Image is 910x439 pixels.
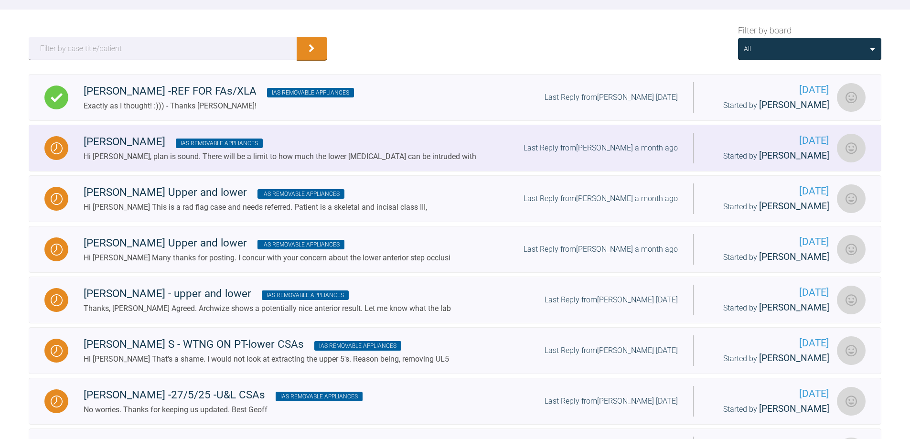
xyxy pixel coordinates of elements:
[84,302,451,315] div: Thanks, [PERSON_NAME] Agreed. Archwize shows a potentially nice anterior result. Let me know what...
[837,286,866,314] img: Nicola Bone
[84,386,363,404] div: [PERSON_NAME] -27/5/25 -U&L CSAs
[759,251,829,262] span: [PERSON_NAME]
[524,193,678,205] div: Last Reply from [PERSON_NAME] a month ago
[257,240,344,249] span: IAS Removable Appliances
[759,302,829,313] span: [PERSON_NAME]
[545,395,678,407] div: Last Reply from [PERSON_NAME] [DATE]
[262,290,349,300] span: IAS Removable Appliances
[759,99,829,110] span: [PERSON_NAME]
[84,252,450,264] div: Hi [PERSON_NAME] Many thanks for posting. I concur with your concern about the lower anterior ste...
[709,285,829,300] span: [DATE]
[709,351,829,366] div: Started by
[176,139,263,148] span: IAS Removable Appliances
[837,134,866,162] img: Nicola Bone
[84,150,476,163] div: Hi [PERSON_NAME], plan is sound. There will be a limit to how much the lower [MEDICAL_DATA] can b...
[51,142,63,154] img: Waiting
[267,88,354,97] span: IAS Removable Appliances
[709,183,829,199] span: [DATE]
[759,403,829,414] span: [PERSON_NAME]
[51,244,63,256] img: Waiting
[84,353,449,365] div: Hi [PERSON_NAME] That's a shame. I would not look at extracting the upper 5's. Reason being, remo...
[837,336,866,365] img: Nicola Bone
[709,133,829,149] span: [DATE]
[545,344,678,357] div: Last Reply from [PERSON_NAME] [DATE]
[84,184,427,201] div: [PERSON_NAME] Upper and lower
[709,98,829,113] div: Started by
[84,235,450,252] div: [PERSON_NAME] Upper and lower
[738,24,792,38] span: Filter by board
[837,235,866,264] img: Nicola Bone
[29,226,881,273] a: Waiting[PERSON_NAME] Upper and lower IAS Removable AppliancesHi [PERSON_NAME] Many thanks for pos...
[545,91,678,104] div: Last Reply from [PERSON_NAME] [DATE]
[29,277,881,323] a: Waiting[PERSON_NAME] - upper and lower IAS Removable AppliancesThanks, [PERSON_NAME] Agreed. Arch...
[709,386,829,402] span: [DATE]
[759,353,829,364] span: [PERSON_NAME]
[29,74,881,121] a: Complete[PERSON_NAME] -REF FOR FAs/XLA IAS Removable AppliancesExactly as I thought! :))) - Thank...
[709,402,829,417] div: Started by
[837,83,866,112] img: Nicola Bone
[545,294,678,306] div: Last Reply from [PERSON_NAME] [DATE]
[29,327,881,374] a: Waiting[PERSON_NAME] S - WTNG ON PT-lower CSAs IAS Removable AppliancesHi [PERSON_NAME] That's a ...
[51,396,63,407] img: Waiting
[51,92,63,104] img: Complete
[84,336,449,353] div: [PERSON_NAME] S - WTNG ON PT-lower CSAs
[29,37,297,60] input: Filter by case title/patient
[709,234,829,250] span: [DATE]
[51,345,63,357] img: Waiting
[314,341,401,351] span: IAS Removable Appliances
[84,133,476,150] div: [PERSON_NAME]
[837,387,866,416] img: Nicola Bone
[51,193,63,205] img: Waiting
[709,250,829,265] div: Started by
[709,82,829,98] span: [DATE]
[524,243,678,256] div: Last Reply from [PERSON_NAME] a month ago
[84,100,354,112] div: Exactly as I thought! :))) - Thanks [PERSON_NAME]!
[759,201,829,212] span: [PERSON_NAME]
[276,392,363,401] span: IAS Removable Appliances
[744,43,751,54] div: All
[709,335,829,351] span: [DATE]
[709,149,829,163] div: Started by
[29,378,881,425] a: Waiting[PERSON_NAME] -27/5/25 -U&L CSAs IAS Removable AppliancesNo worries. Thanks for keeping us...
[709,199,829,214] div: Started by
[84,201,427,214] div: Hi [PERSON_NAME] This is a rad flag case and needs referred. Patient is a skeletal and incisal cl...
[29,175,881,222] a: Waiting[PERSON_NAME] Upper and lower IAS Removable AppliancesHi [PERSON_NAME] This is a rad flag ...
[84,83,354,100] div: [PERSON_NAME] -REF FOR FAs/XLA
[837,184,866,213] img: Nicola Bone
[524,142,678,154] div: Last Reply from [PERSON_NAME] a month ago
[84,285,451,302] div: [PERSON_NAME] - upper and lower
[257,189,344,199] span: IAS Removable Appliances
[51,294,63,306] img: Waiting
[759,150,829,161] span: [PERSON_NAME]
[84,404,363,416] div: No worries. Thanks for keeping us updated. Best Geoff
[29,125,881,171] a: Waiting[PERSON_NAME] IAS Removable AppliancesHi [PERSON_NAME], plan is sound. There will be a lim...
[709,300,829,315] div: Started by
